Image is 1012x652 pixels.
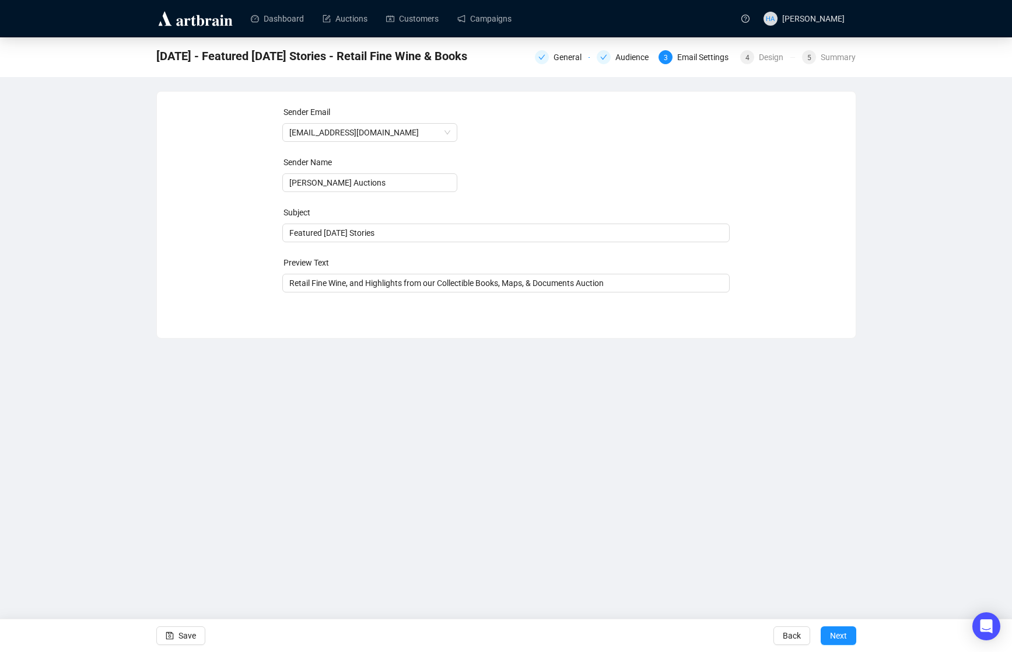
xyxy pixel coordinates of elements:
a: Campaigns [457,4,512,34]
div: Summary [821,50,856,64]
div: Audience [597,50,652,64]
button: Next [821,626,856,645]
div: 5Summary [802,50,856,64]
a: Auctions [323,4,367,34]
a: Dashboard [251,4,304,34]
span: Next [830,619,847,652]
button: Back [773,626,810,645]
span: HA [766,13,775,24]
div: Open Intercom Messenger [972,612,1000,640]
span: question-circle [741,15,750,23]
span: info@lelandlittle.com [289,124,450,141]
div: Subject [283,206,731,219]
span: Back [783,619,801,652]
div: General [535,50,590,64]
a: Customers [386,4,439,34]
div: Email Settings [677,50,736,64]
button: Save [156,626,205,645]
img: logo [156,9,234,28]
span: [PERSON_NAME] [782,14,845,23]
span: save [166,632,174,640]
div: 3Email Settings [659,50,733,64]
div: Design [759,50,790,64]
span: Save [178,619,196,652]
span: check [538,54,545,61]
label: Sender Email [283,107,330,117]
label: Sender Name [283,158,332,167]
div: 4Design [740,50,795,64]
span: 4 [745,54,750,62]
span: 5 [807,54,811,62]
span: 3 [664,54,668,62]
div: General [554,50,589,64]
div: Preview Text [283,256,731,269]
div: Audience [615,50,656,64]
span: 9-13-2025 - Featured Saturday Stories - Retail Fine Wine & Books [156,47,467,65]
span: check [600,54,607,61]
